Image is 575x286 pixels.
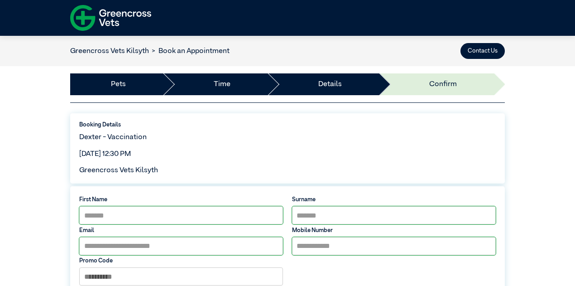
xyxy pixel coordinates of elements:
span: [DATE] 12:30 PM [79,150,131,158]
button: Contact Us [460,43,505,59]
label: First Name [79,195,283,204]
span: Greencross Vets Kilsyth [79,167,158,174]
a: Time [214,79,230,90]
a: Greencross Vets Kilsyth [70,48,149,55]
label: Mobile Number [292,226,496,235]
li: Book an Appointment [149,46,230,57]
label: Email [79,226,283,235]
label: Promo Code [79,257,283,265]
img: f-logo [70,2,151,34]
a: Pets [111,79,126,90]
label: Surname [292,195,496,204]
nav: breadcrumb [70,46,230,57]
a: Details [318,79,342,90]
span: Dexter - Vaccination [79,134,147,141]
label: Booking Details [79,121,496,129]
